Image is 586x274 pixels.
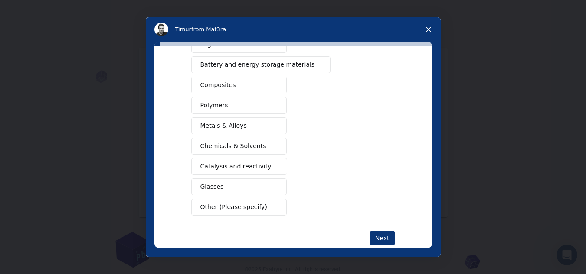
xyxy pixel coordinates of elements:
[191,199,287,216] button: Other (Please specify)
[191,56,331,73] button: Battery and energy storage materials
[154,23,168,36] img: Profile image for Timur
[200,162,272,171] span: Catalysis and reactivity
[175,26,191,32] span: Timur
[200,81,236,90] span: Composites
[191,26,226,32] span: from Mat3ra
[370,231,395,245] button: Next
[200,142,266,151] span: Chemicals & Solvents
[17,6,48,14] span: Soporte
[191,97,287,114] button: Polymers
[200,182,224,191] span: Glasses
[200,121,247,130] span: Metals & Alloys
[200,60,315,69] span: Battery and energy storage materials
[191,138,287,155] button: Chemicals & Solvents
[191,178,287,195] button: Glasses
[191,117,287,134] button: Metals & Alloys
[200,203,267,212] span: Other (Please specify)
[200,101,228,110] span: Polymers
[416,17,441,42] span: Close survey
[191,77,287,93] button: Composites
[191,158,288,175] button: Catalysis and reactivity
